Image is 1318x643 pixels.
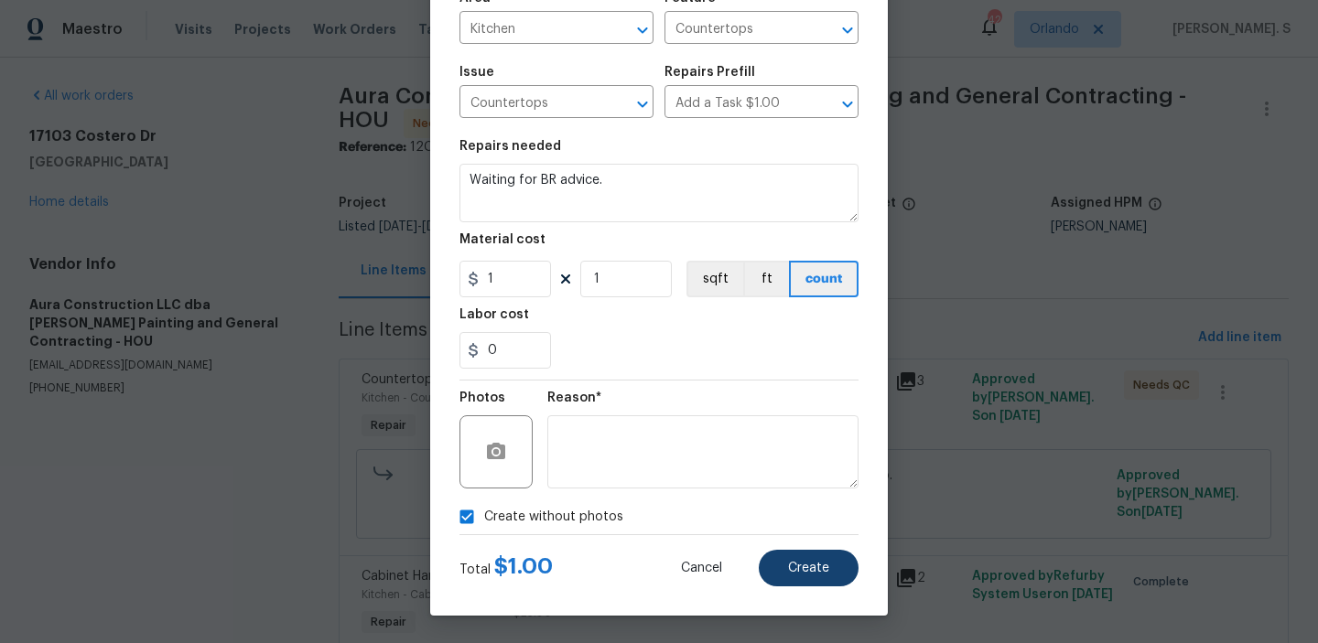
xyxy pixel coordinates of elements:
[788,562,829,575] span: Create
[652,550,751,586] button: Cancel
[686,261,743,297] button: sqft
[664,66,755,79] h5: Repairs Prefill
[630,91,655,117] button: Open
[835,17,860,43] button: Open
[835,91,860,117] button: Open
[459,391,505,404] h5: Photos
[743,261,789,297] button: ft
[494,555,553,577] span: $ 1.00
[547,391,601,404] h5: Reason*
[484,508,623,527] span: Create without photos
[789,261,859,297] button: count
[459,164,859,222] textarea: Waiting for BR advice.
[630,17,655,43] button: Open
[459,66,494,79] h5: Issue
[759,550,859,586] button: Create
[459,233,546,246] h5: Material cost
[459,140,561,153] h5: Repairs needed
[459,557,553,579] div: Total
[681,562,722,575] span: Cancel
[459,308,529,321] h5: Labor cost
